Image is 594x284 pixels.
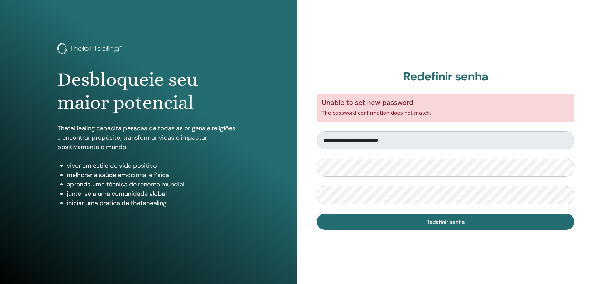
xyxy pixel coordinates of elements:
[57,123,240,152] p: ThetaHealing capacita pessoas de todas as origens e religiões a encontrar propósito, transformar ...
[317,94,575,122] div: The password confirmation does not match.
[67,198,240,208] li: iniciar uma prática de thetahealing
[67,161,240,170] li: viver um estilo de vida positivo
[317,214,575,230] button: Redefinir senha
[322,99,570,107] h5: Unable to set new password
[317,70,575,84] h2: Redefinir senha
[67,180,240,189] li: aprenda uma técnica de renome mundial
[67,170,240,180] li: melhorar a saúde emocional e física
[67,189,240,198] li: junte-se a uma comunidade global
[57,68,240,114] h1: Desbloqueie seu maior potencial
[426,219,465,225] span: Redefinir senha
